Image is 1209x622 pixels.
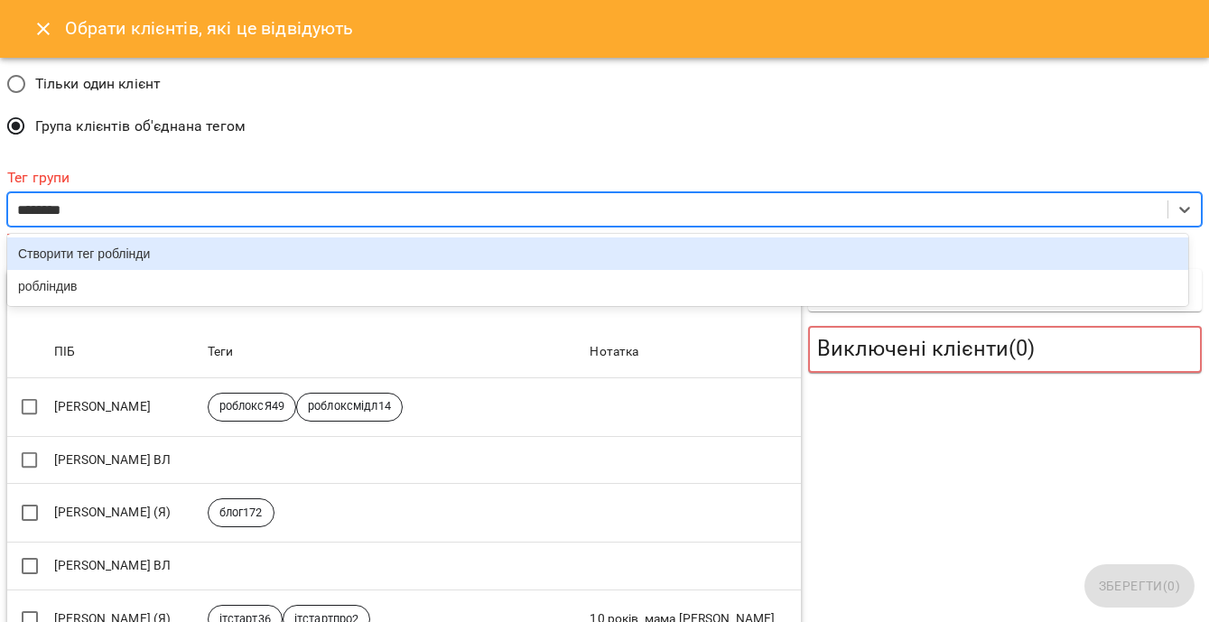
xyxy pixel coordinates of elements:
h5: Виключені клієнти ( 0 ) [817,335,1193,363]
label: Тег групи [7,171,1202,185]
b: Тег групи не задано! [7,231,116,244]
span: ПІБ [54,341,200,363]
div: робліндив [7,270,1188,302]
span: Група клієнтів об'єднана тегом [35,116,246,137]
td: [PERSON_NAME] (Я) [51,484,204,543]
h6: Обрати клієнтів, які це відвідують [65,14,354,42]
span: роблоксмідл14 [297,398,402,414]
span: Теги [208,341,583,363]
td: [PERSON_NAME] ВЛ [51,543,204,590]
span: блог172 [209,505,274,521]
td: [PERSON_NAME] [51,378,204,437]
span: Нотатка [590,341,797,363]
span: роблоксЯ49 [209,398,295,414]
div: Теги [208,341,234,363]
div: ПІБ [54,341,75,363]
div: Sort [208,341,234,363]
td: [PERSON_NAME] ВЛ [51,436,204,484]
button: Close [22,7,65,51]
span: Тільки один клієнт [35,73,162,95]
div: Створити тег роблінди [7,237,1188,270]
div: Sort [590,341,638,363]
div: Sort [54,341,75,363]
div: Нотатка [590,341,638,363]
